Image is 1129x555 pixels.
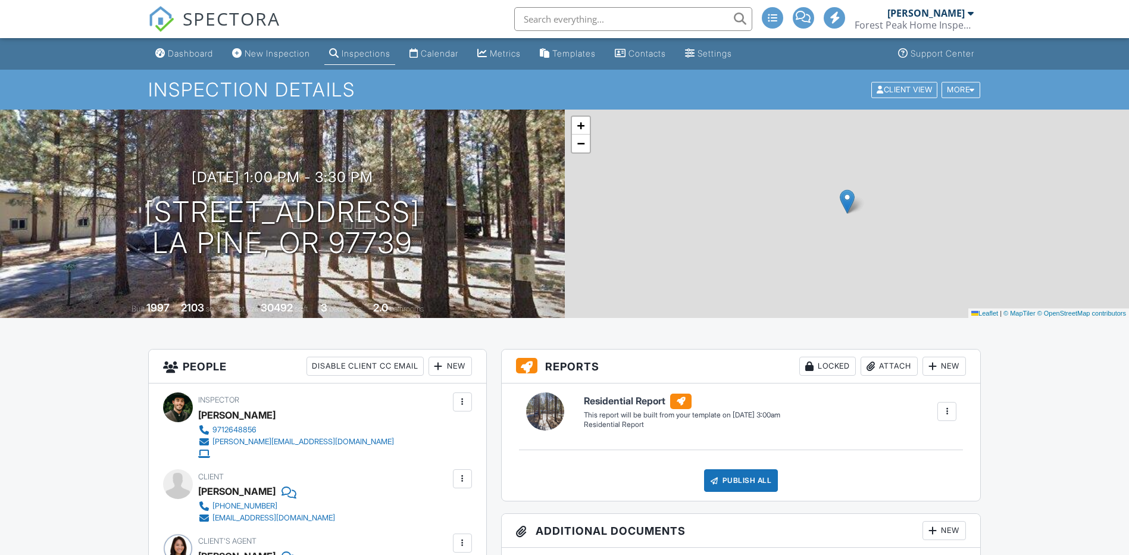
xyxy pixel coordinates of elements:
span: bathrooms [390,304,424,313]
h3: [DATE] 1:00 pm - 3:30 pm [192,169,373,185]
div: Attach [861,357,918,376]
a: Support Center [893,43,979,65]
input: Search everything... [514,7,752,31]
div: More [942,82,980,98]
div: [PHONE_NUMBER] [212,501,277,511]
span: bedrooms [329,304,362,313]
div: Inspections [342,48,390,58]
span: Lot Size [234,304,259,313]
a: © MapTiler [1003,310,1036,317]
div: Metrics [490,48,521,58]
h1: Inspection Details [148,79,981,100]
a: Leaflet [971,310,998,317]
h3: People [149,350,486,383]
a: [PERSON_NAME][EMAIL_ADDRESS][DOMAIN_NAME] [198,436,394,448]
div: 9712648856 [212,425,257,435]
a: Client View [870,85,940,93]
span: + [577,118,584,133]
div: New Inspection [245,48,310,58]
div: [PERSON_NAME][EMAIL_ADDRESS][DOMAIN_NAME] [212,437,394,447]
img: Marker [840,189,855,214]
div: 30492 [261,301,293,314]
div: [PERSON_NAME] [198,482,276,500]
div: 2.0 [373,301,388,314]
a: [EMAIL_ADDRESS][DOMAIN_NAME] [198,512,335,524]
a: Settings [680,43,737,65]
div: 3 [321,301,327,314]
span: Built [132,304,145,313]
div: [EMAIL_ADDRESS][DOMAIN_NAME] [212,513,335,523]
a: Metrics [473,43,526,65]
div: Publish All [704,469,778,492]
a: Zoom out [572,135,590,152]
a: Templates [535,43,601,65]
a: Dashboard [151,43,218,65]
h3: Additional Documents [502,514,981,548]
span: Client [198,472,224,481]
div: Calendar [421,48,458,58]
h1: [STREET_ADDRESS] La Pine, OR 97739 [145,197,420,260]
div: [PERSON_NAME] [198,406,276,424]
a: Inspections [324,43,395,65]
a: © OpenStreetMap contributors [1037,310,1126,317]
span: SPECTORA [183,6,280,31]
div: Dashboard [168,48,213,58]
a: Calendar [405,43,463,65]
h6: Residential Report [584,394,780,409]
span: Inspector [198,395,239,404]
div: Templates [552,48,596,58]
div: Disable Client CC Email [307,357,424,376]
div: New [429,357,472,376]
a: 9712648856 [198,424,394,436]
div: [PERSON_NAME] [887,7,965,19]
div: Support Center [911,48,974,58]
div: New [922,521,966,540]
span: Client's Agent [198,537,257,545]
img: The Best Home Inspection Software - Spectora [148,6,174,32]
a: Zoom in [572,117,590,135]
span: sq.ft. [295,304,309,313]
span: − [577,136,584,151]
div: Client View [871,82,937,98]
a: [PHONE_NUMBER] [198,500,335,512]
div: This report will be built from your template on [DATE] 3:00am [584,410,780,420]
a: New Inspection [227,43,315,65]
div: 1997 [146,301,170,314]
div: 2103 [181,301,204,314]
div: Locked [799,357,856,376]
a: SPECTORA [148,16,280,41]
div: New [922,357,966,376]
span: | [1000,310,1002,317]
a: Contacts [610,43,671,65]
span: sq. ft. [206,304,223,313]
div: Settings [698,48,732,58]
div: Contacts [628,48,666,58]
div: Forest Peak Home Inspections [855,19,974,31]
h3: Reports [502,350,981,383]
div: Residential Report [584,420,780,430]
